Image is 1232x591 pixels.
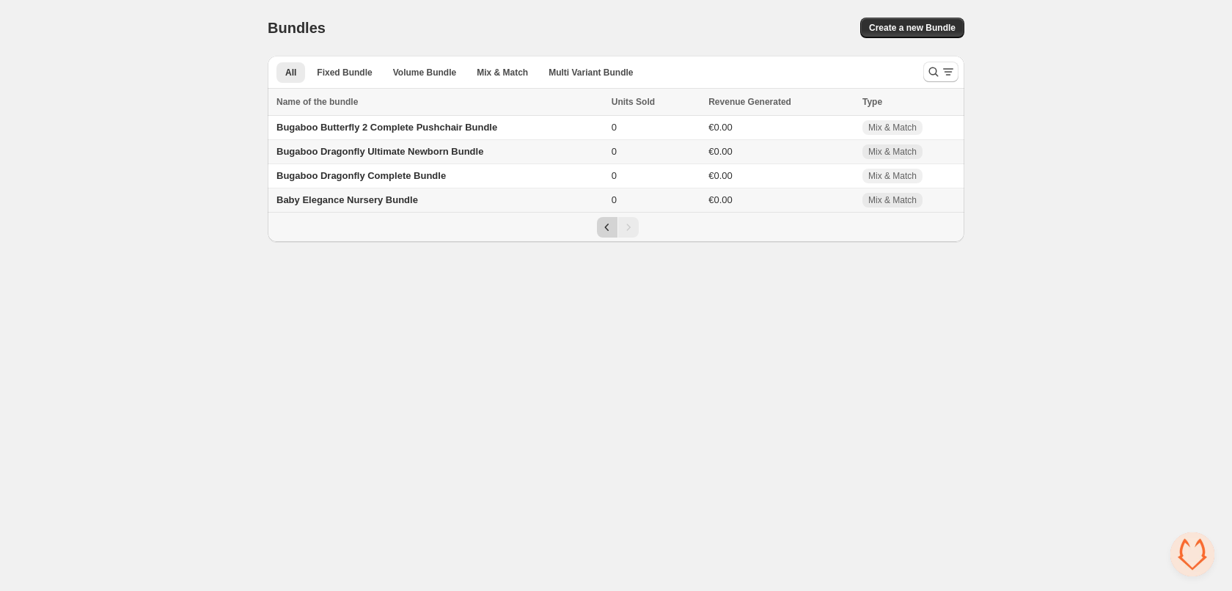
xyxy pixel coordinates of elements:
[276,95,603,109] div: Name of the bundle
[708,95,791,109] span: Revenue Generated
[393,67,456,78] span: Volume Bundle
[708,146,733,157] span: €0.00
[276,122,497,133] span: Bugaboo Butterfly 2 Complete Pushchair Bundle
[612,170,617,181] span: 0
[868,122,917,133] span: Mix & Match
[612,95,655,109] span: Units Sold
[868,146,917,158] span: Mix & Match
[276,170,446,181] span: Bugaboo Dragonfly Complete Bundle
[708,194,733,205] span: €0.00
[708,122,733,133] span: €0.00
[268,19,326,37] h1: Bundles
[868,170,917,182] span: Mix & Match
[612,194,617,205] span: 0
[860,18,964,38] button: Create a new Bundle
[612,122,617,133] span: 0
[869,22,956,34] span: Create a new Bundle
[285,67,296,78] span: All
[862,95,956,109] div: Type
[276,146,483,157] span: Bugaboo Dragonfly Ultimate Newborn Bundle
[317,67,372,78] span: Fixed Bundle
[268,212,964,242] nav: Pagination
[477,67,528,78] span: Mix & Match
[708,170,733,181] span: €0.00
[549,67,633,78] span: Multi Variant Bundle
[612,146,617,157] span: 0
[708,95,806,109] button: Revenue Generated
[612,95,670,109] button: Units Sold
[1170,532,1214,576] div: Open chat
[597,217,617,238] button: Previous
[276,194,418,205] span: Baby Elegance Nursery Bundle
[868,194,917,206] span: Mix & Match
[923,62,958,82] button: Search and filter results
